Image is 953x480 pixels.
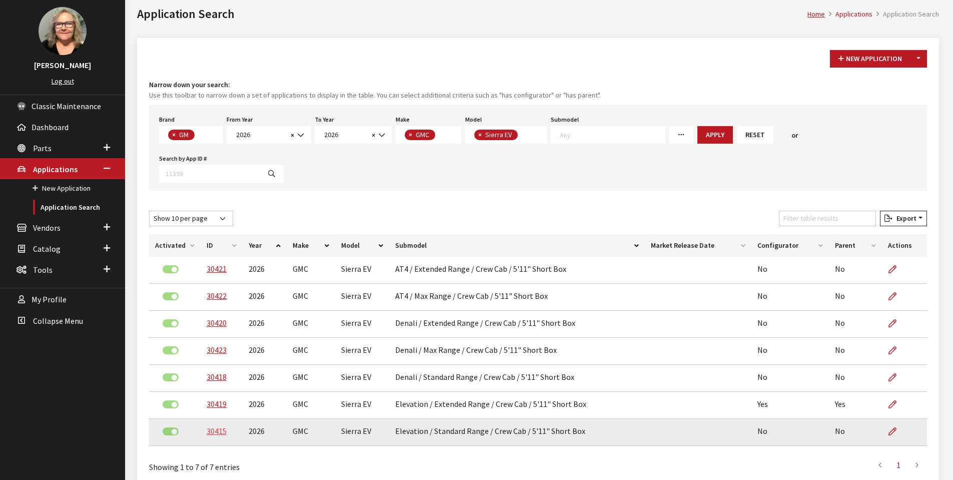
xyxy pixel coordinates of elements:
[197,131,203,140] textarea: Search
[474,130,484,140] button: Remove item
[243,311,287,338] td: 2026
[291,131,294,140] span: ×
[389,338,644,365] td: Denali / Max Range / Crew Cab / 5'11" Short Box
[32,295,67,305] span: My Profile
[415,130,432,139] span: GMC
[159,115,175,124] label: Brand
[888,284,905,309] a: Edit Application
[396,115,410,124] label: Make
[892,214,916,223] span: Export
[207,399,227,409] a: 30419
[830,50,910,68] button: New Application
[551,115,579,124] label: Submodel
[149,234,201,257] th: Activated: activate to sort column ascending
[172,130,176,139] span: ×
[243,338,287,365] td: 2026
[791,130,798,141] span: or
[438,131,443,140] textarea: Search
[825,9,872,20] li: Applications
[335,284,390,311] td: Sierra EV
[369,130,375,141] button: Remove all items
[287,338,335,365] td: GMC
[287,419,335,446] td: GMC
[882,234,927,257] th: Actions
[168,130,195,140] li: GM
[520,131,526,140] textarea: Search
[829,311,882,338] td: No
[829,234,882,257] th: Parent: activate to sort column ascending
[779,211,876,226] input: Filter table results
[335,392,390,419] td: Sierra EV
[335,338,390,365] td: Sierra EV
[207,345,227,355] a: 30423
[751,234,829,257] th: Configurator: activate to sort column ascending
[829,365,882,392] td: No
[315,115,334,124] label: To Year
[243,419,287,446] td: 2026
[888,257,905,282] a: Edit Application
[168,130,178,140] button: Remove item
[335,419,390,446] td: Sierra EV
[829,284,882,311] td: No
[389,284,644,311] td: AT4 / Max Range / Crew Cab / 5'11" Short Box
[287,284,335,311] td: GMC
[335,365,390,392] td: Sierra EV
[751,365,829,392] td: No
[484,130,514,139] span: Sierra EV
[287,311,335,338] td: GMC
[888,392,905,417] a: Edit Application
[33,316,83,326] span: Collapse Menu
[389,419,644,446] td: Elevation / Standard Range / Crew Cab / 5'11" Short Box
[409,130,412,139] span: ×
[872,9,939,20] li: Application Search
[389,365,644,392] td: Denali / Standard Range / Crew Cab / 5'11" Short Box
[405,130,415,140] button: Remove item
[829,257,882,284] td: No
[372,131,375,140] span: ×
[389,392,644,419] td: Elevation / Extended Range / Crew Cab / 5'11" Short Box
[201,234,243,257] th: ID: activate to sort column ascending
[33,143,52,153] span: Parts
[807,10,825,19] a: Home
[829,338,882,365] td: No
[32,101,101,111] span: Classic Maintenance
[315,126,392,144] span: 2026
[39,7,87,55] img: Susan Dakes
[243,284,287,311] td: 2026
[178,130,191,139] span: GM
[233,130,288,140] span: 2026
[737,126,773,144] button: Reset
[751,284,829,311] td: No
[137,5,807,23] h1: Application Search
[751,257,829,284] td: No
[52,77,74,86] a: Log out
[243,365,287,392] td: 2026
[335,311,390,338] td: Sierra EV
[287,365,335,392] td: GMC
[243,392,287,419] td: 2026
[207,318,227,328] a: 30420
[243,234,287,257] th: Year: activate to sort column ascending
[207,426,227,436] a: 30415
[560,130,665,139] textarea: Search
[829,419,882,446] td: No
[645,234,751,257] th: Market Release Date: activate to sort column ascending
[888,338,905,363] a: Edit Application
[474,130,518,140] li: Sierra EV
[288,130,294,141] button: Remove all items
[149,454,466,473] div: Showing 1 to 7 of 7 entries
[335,257,390,284] td: Sierra EV
[159,165,260,183] input: 11393
[751,311,829,338] td: No
[149,90,927,101] small: Use this toolbar to narrow down a set of applications to display in the table. You can select add...
[888,365,905,390] a: Edit Application
[389,234,644,257] th: Submodel: activate to sort column ascending
[287,392,335,419] td: GMC
[159,154,207,163] label: Search by App ID #
[465,115,482,124] label: Model
[207,291,227,301] a: 30422
[227,115,253,124] label: From Year
[389,311,644,338] td: Denali / Extended Range / Crew Cab / 5'11" Short Box
[335,234,390,257] th: Model: activate to sort column ascending
[33,244,61,254] span: Catalog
